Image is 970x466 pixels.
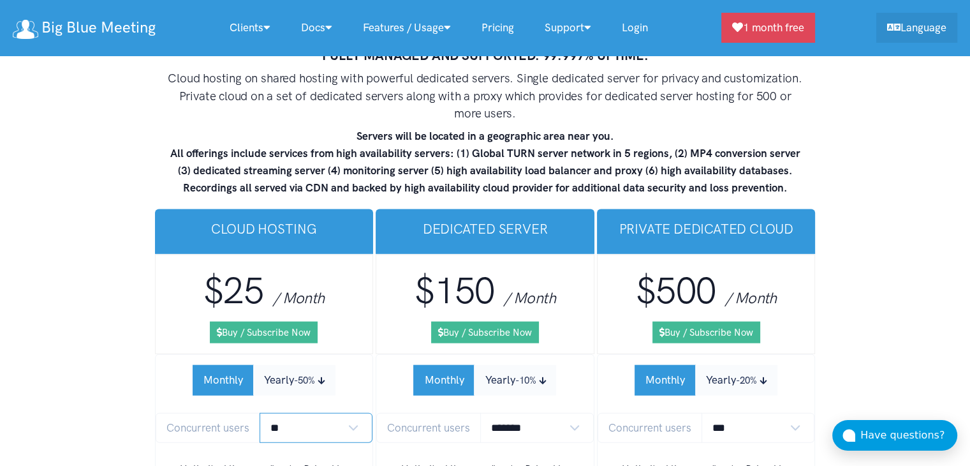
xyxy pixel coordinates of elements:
[294,375,315,386] small: -50%
[13,20,38,39] img: logo
[635,365,696,395] button: Monthly
[607,220,805,238] h3: Private Dedicated Cloud
[474,365,556,395] button: Yearly-10%
[529,14,606,41] a: Support
[170,130,800,195] strong: Servers will be located in a geographic area near you. All offerings include services from high a...
[322,47,649,63] strong: FULLY MANAGED AND SUPPORTED. 99.997% UPTIME.
[876,13,957,43] a: Language
[652,322,760,343] a: Buy / Subscribe Now
[860,427,957,444] div: Have questions?
[636,269,716,313] span: $500
[504,289,555,307] span: / Month
[515,375,536,386] small: -10%
[413,365,474,395] button: Monthly
[386,220,584,238] h3: Dedicated Server
[156,413,260,443] span: Concurrent users
[203,269,263,313] span: $25
[725,289,777,307] span: / Month
[413,365,556,395] div: Subscription Period
[736,375,757,386] small: -20%
[253,365,335,395] button: Yearly-50%
[635,365,777,395] div: Subscription Period
[193,365,335,395] div: Subscription Period
[13,14,156,41] a: Big Blue Meeting
[214,14,286,41] a: Clients
[348,14,466,41] a: Features / Usage
[210,322,318,343] a: Buy / Subscribe Now
[286,14,348,41] a: Docs
[415,269,495,313] span: $150
[466,14,529,41] a: Pricing
[695,365,777,395] button: Yearly-20%
[832,420,957,451] button: Have questions?
[193,365,254,395] button: Monthly
[166,70,804,123] h4: Cloud hosting on shared hosting with powerful dedicated servers. Single dedicated server for priv...
[376,413,481,443] span: Concurrent users
[721,13,815,43] a: 1 month free
[273,289,325,307] span: / Month
[165,220,364,238] h3: Cloud Hosting
[431,322,539,343] a: Buy / Subscribe Now
[598,413,702,443] span: Concurrent users
[606,14,663,41] a: Login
